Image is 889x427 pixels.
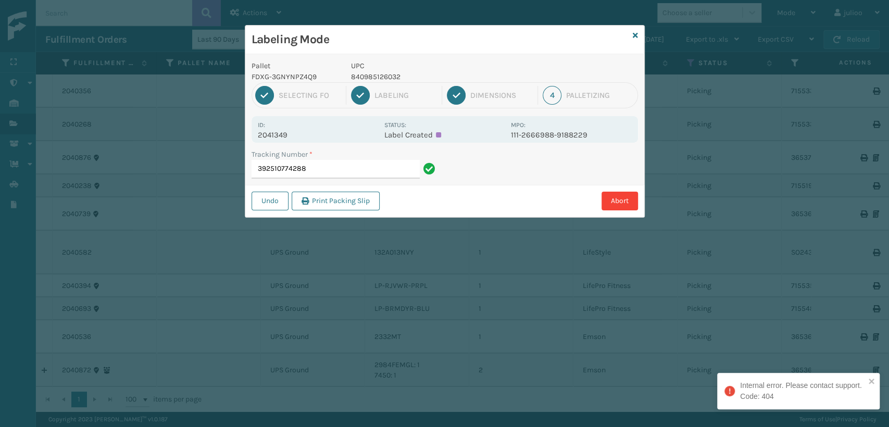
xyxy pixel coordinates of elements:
div: 1 [255,86,274,105]
label: Tracking Number [252,149,312,160]
button: close [868,377,875,387]
div: 3 [447,86,466,105]
p: 111-2666988-9188229 [511,130,631,140]
div: 4 [543,86,561,105]
label: Id: [258,121,265,129]
div: Palletizing [566,91,634,100]
p: 840985126032 [351,71,505,82]
label: Status: [384,121,406,129]
p: Pallet [252,60,339,71]
div: Selecting FO [279,91,341,100]
div: Internal error. Please contact support. Code: 404 [740,380,865,402]
h3: Labeling Mode [252,32,629,47]
label: MPO: [511,121,525,129]
button: Undo [252,192,289,210]
p: FDXG-3GNYNPZ4Q9 [252,71,339,82]
div: 2 [351,86,370,105]
p: Label Created [384,130,505,140]
p: 2041349 [258,130,378,140]
div: Dimensions [470,91,533,100]
button: Abort [602,192,638,210]
p: UPC [351,60,505,71]
button: Print Packing Slip [292,192,380,210]
div: Labeling [374,91,437,100]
